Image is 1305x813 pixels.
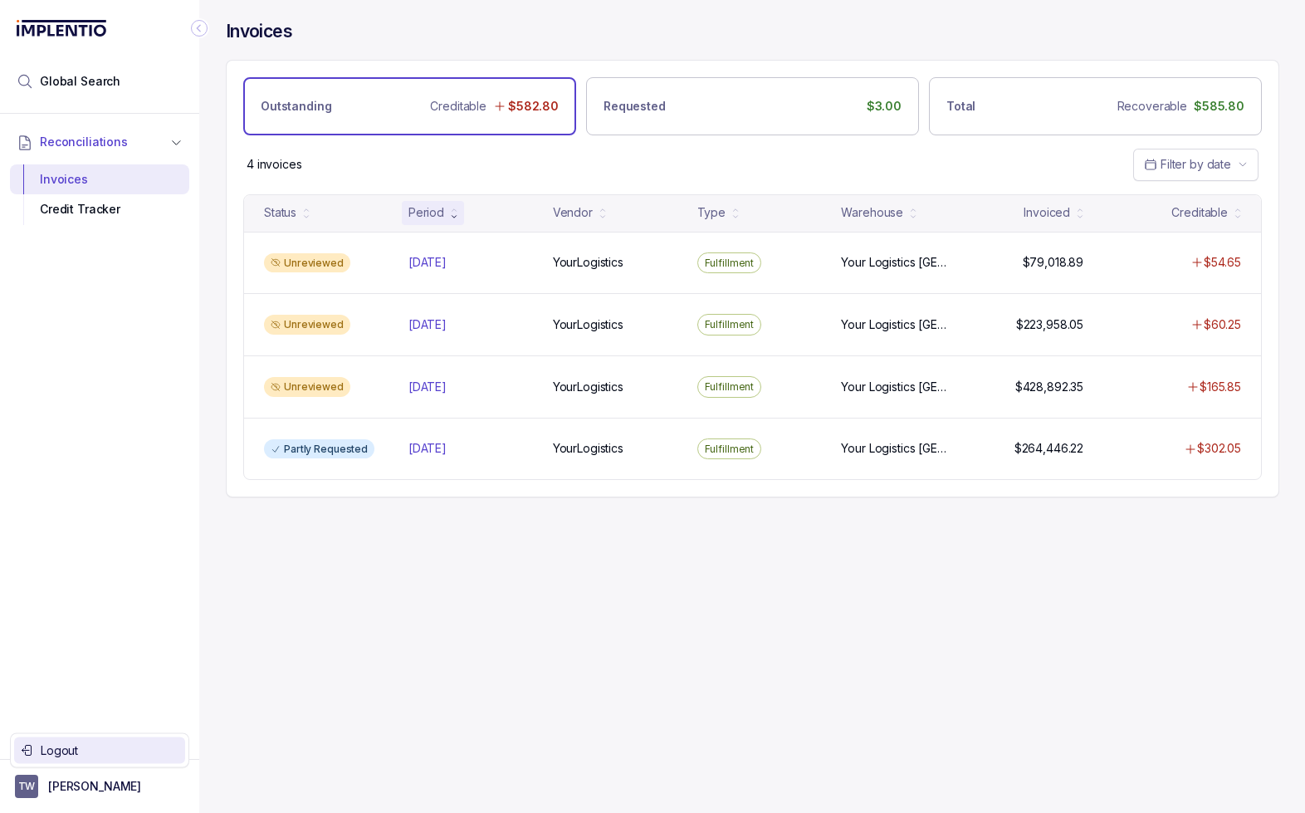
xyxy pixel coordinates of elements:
h4: Invoices [226,20,292,43]
p: 4 invoices [247,156,302,173]
p: [PERSON_NAME] [48,778,141,795]
span: User initials [15,775,38,798]
p: [DATE] [408,254,447,271]
p: [DATE] [408,379,447,395]
span: Global Search [40,73,120,90]
p: Fulfillment [705,316,755,333]
span: Reconciliations [40,134,128,150]
p: $79,018.89 [1023,254,1084,271]
p: Your Logistics [GEOGRAPHIC_DATA] / [GEOGRAPHIC_DATA] [841,316,952,333]
search: Date Range Picker [1144,156,1231,173]
p: Requested [604,98,666,115]
div: Unreviewed [264,253,350,273]
p: $302.05 [1197,440,1241,457]
div: Unreviewed [264,315,350,335]
div: Vendor [553,204,593,221]
div: Unreviewed [264,377,350,397]
div: Type [697,204,726,221]
div: Invoiced [1024,204,1070,221]
div: Collapse Icon [189,18,209,38]
button: User initials[PERSON_NAME] [15,775,184,798]
p: $223,958.05 [1016,316,1083,333]
span: Filter by date [1161,157,1231,171]
div: Partly Requested [264,439,374,459]
div: Period [408,204,444,221]
p: $264,446.22 [1014,440,1083,457]
p: Logout [41,742,178,759]
div: Reconciliations [10,161,189,228]
div: Remaining page entries [247,156,302,173]
p: YourLogistics [553,316,623,333]
p: Fulfillment [705,441,755,458]
div: Credit Tracker [23,194,176,224]
p: YourLogistics [553,254,623,271]
p: [DATE] [408,440,447,457]
p: Your Logistics [GEOGRAPHIC_DATA] / [GEOGRAPHIC_DATA] [841,440,952,457]
p: Outstanding [261,98,331,115]
p: Creditable [430,98,486,115]
p: Fulfillment [705,255,755,272]
div: Creditable [1171,204,1228,221]
div: Warehouse [841,204,903,221]
p: Fulfillment [705,379,755,395]
div: Invoices [23,164,176,194]
p: [DATE] [408,316,447,333]
button: Date Range Picker [1133,149,1259,180]
p: Recoverable [1117,98,1187,115]
p: $585.80 [1194,98,1244,115]
p: Total [946,98,975,115]
p: $165.85 [1200,379,1241,395]
p: $54.65 [1204,254,1241,271]
p: $60.25 [1204,316,1241,333]
p: $3.00 [867,98,902,115]
p: $428,892.35 [1015,379,1083,395]
div: Status [264,204,296,221]
p: YourLogistics [553,440,623,457]
button: Reconciliations [10,124,189,160]
p: Your Logistics [GEOGRAPHIC_DATA] / [GEOGRAPHIC_DATA] [841,254,952,271]
p: Your Logistics [GEOGRAPHIC_DATA] / [GEOGRAPHIC_DATA] [841,379,952,395]
p: YourLogistics [553,379,623,395]
p: $582.80 [508,98,559,115]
